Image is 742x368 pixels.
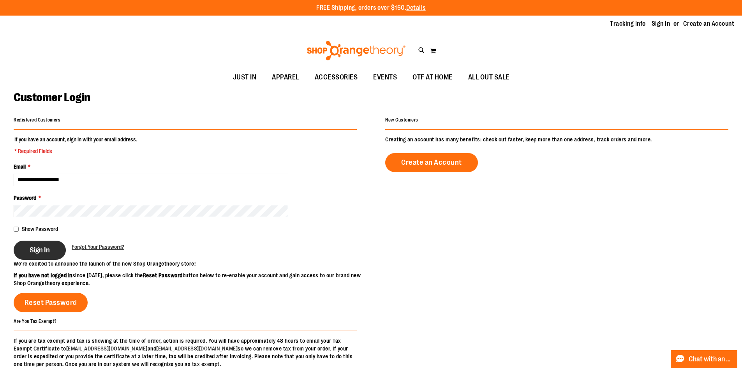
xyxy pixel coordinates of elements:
span: JUST IN [233,69,257,86]
span: OTF AT HOME [412,69,453,86]
p: If you are tax exempt and tax is showing at the time of order, action is required. You will have ... [14,337,357,368]
p: Creating an account has many benefits: check out faster, keep more than one address, track orders... [385,136,728,143]
p: We’re excited to announce the launch of the new Shop Orangetheory store! [14,260,371,268]
span: ACCESSORIES [315,69,358,86]
a: Sign In [652,19,670,28]
a: Details [406,4,426,11]
a: Create an Account [385,153,478,172]
strong: Registered Customers [14,117,60,123]
span: Forgot Your Password? [72,244,124,250]
span: * Required Fields [14,147,137,155]
a: Forgot Your Password? [72,243,124,251]
button: Chat with an Expert [671,350,738,368]
span: Create an Account [401,158,462,167]
span: Password [14,195,36,201]
img: Shop Orangetheory [306,41,407,60]
strong: If you have not logged in [14,272,72,278]
a: [EMAIL_ADDRESS][DOMAIN_NAME] [156,345,238,352]
a: Tracking Info [610,19,646,28]
span: Sign In [30,246,50,254]
span: EVENTS [373,69,397,86]
span: ALL OUT SALE [468,69,509,86]
span: Reset Password [25,298,77,307]
p: FREE Shipping, orders over $150. [316,4,426,12]
strong: Are You Tax Exempt? [14,318,57,324]
p: since [DATE], please click the button below to re-enable your account and gain access to our bran... [14,271,371,287]
span: Email [14,164,26,170]
span: APPAREL [272,69,299,86]
span: Show Password [22,226,58,232]
button: Sign In [14,241,66,260]
a: [EMAIL_ADDRESS][DOMAIN_NAME] [66,345,148,352]
a: Create an Account [683,19,735,28]
strong: Reset Password [143,272,183,278]
span: Chat with an Expert [689,356,733,363]
span: Customer Login [14,91,90,104]
strong: New Customers [385,117,418,123]
a: Reset Password [14,293,88,312]
legend: If you have an account, sign in with your email address. [14,136,138,155]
